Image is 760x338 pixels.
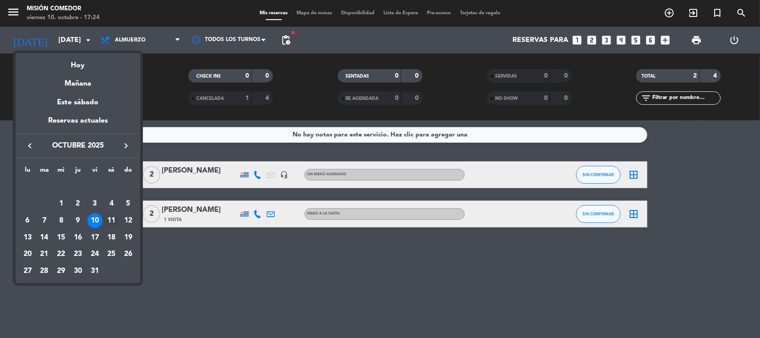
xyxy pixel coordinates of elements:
[86,263,103,280] td: 31 de octubre de 2025
[69,165,86,179] th: jueves
[53,230,69,245] div: 15
[103,195,120,212] td: 4 de octubre de 2025
[16,90,140,115] div: Este sábado
[20,247,35,262] div: 20
[69,246,86,263] td: 23 de octubre de 2025
[16,53,140,71] div: Hoy
[120,229,137,246] td: 19 de octubre de 2025
[37,213,52,228] div: 7
[118,140,134,152] button: keyboard_arrow_right
[104,247,119,262] div: 25
[86,212,103,229] td: 10 de octubre de 2025
[70,230,85,245] div: 16
[20,213,35,228] div: 6
[69,212,86,229] td: 9 de octubre de 2025
[19,246,36,263] td: 20 de octubre de 2025
[36,212,53,229] td: 7 de octubre de 2025
[53,195,69,212] td: 1 de octubre de 2025
[53,213,69,228] div: 8
[70,247,85,262] div: 23
[37,230,52,245] div: 14
[103,229,120,246] td: 18 de octubre de 2025
[121,196,136,211] div: 5
[36,263,53,280] td: 28 de octubre de 2025
[22,140,38,152] button: keyboard_arrow_left
[16,115,140,133] div: Reservas actuales
[87,213,102,228] div: 10
[19,229,36,246] td: 13 de octubre de 2025
[87,230,102,245] div: 17
[120,212,137,229] td: 12 de octubre de 2025
[69,263,86,280] td: 30 de octubre de 2025
[121,140,131,151] i: keyboard_arrow_right
[86,229,103,246] td: 17 de octubre de 2025
[53,212,69,229] td: 8 de octubre de 2025
[70,264,85,279] div: 30
[53,196,69,211] div: 1
[120,195,137,212] td: 5 de octubre de 2025
[103,165,120,179] th: sábado
[86,246,103,263] td: 24 de octubre de 2025
[121,247,136,262] div: 26
[53,247,69,262] div: 22
[53,229,69,246] td: 15 de octubre de 2025
[103,246,120,263] td: 25 de octubre de 2025
[53,165,69,179] th: miércoles
[120,246,137,263] td: 26 de octubre de 2025
[103,212,120,229] td: 11 de octubre de 2025
[20,264,35,279] div: 27
[70,213,85,228] div: 9
[86,165,103,179] th: viernes
[69,229,86,246] td: 16 de octubre de 2025
[37,264,52,279] div: 28
[24,140,35,151] i: keyboard_arrow_left
[69,195,86,212] td: 2 de octubre de 2025
[16,71,140,90] div: Mañana
[19,212,36,229] td: 6 de octubre de 2025
[36,246,53,263] td: 21 de octubre de 2025
[104,230,119,245] div: 18
[37,247,52,262] div: 21
[36,229,53,246] td: 14 de octubre de 2025
[104,213,119,228] div: 11
[53,264,69,279] div: 29
[104,196,119,211] div: 4
[53,263,69,280] td: 29 de octubre de 2025
[121,230,136,245] div: 19
[19,263,36,280] td: 27 de octubre de 2025
[20,230,35,245] div: 13
[19,179,137,196] td: OCT.
[121,213,136,228] div: 12
[87,247,102,262] div: 24
[19,165,36,179] th: lunes
[87,196,102,211] div: 3
[87,264,102,279] div: 31
[86,195,103,212] td: 3 de octubre de 2025
[38,140,118,152] span: octubre 2025
[120,165,137,179] th: domingo
[53,246,69,263] td: 22 de octubre de 2025
[70,196,85,211] div: 2
[36,165,53,179] th: martes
